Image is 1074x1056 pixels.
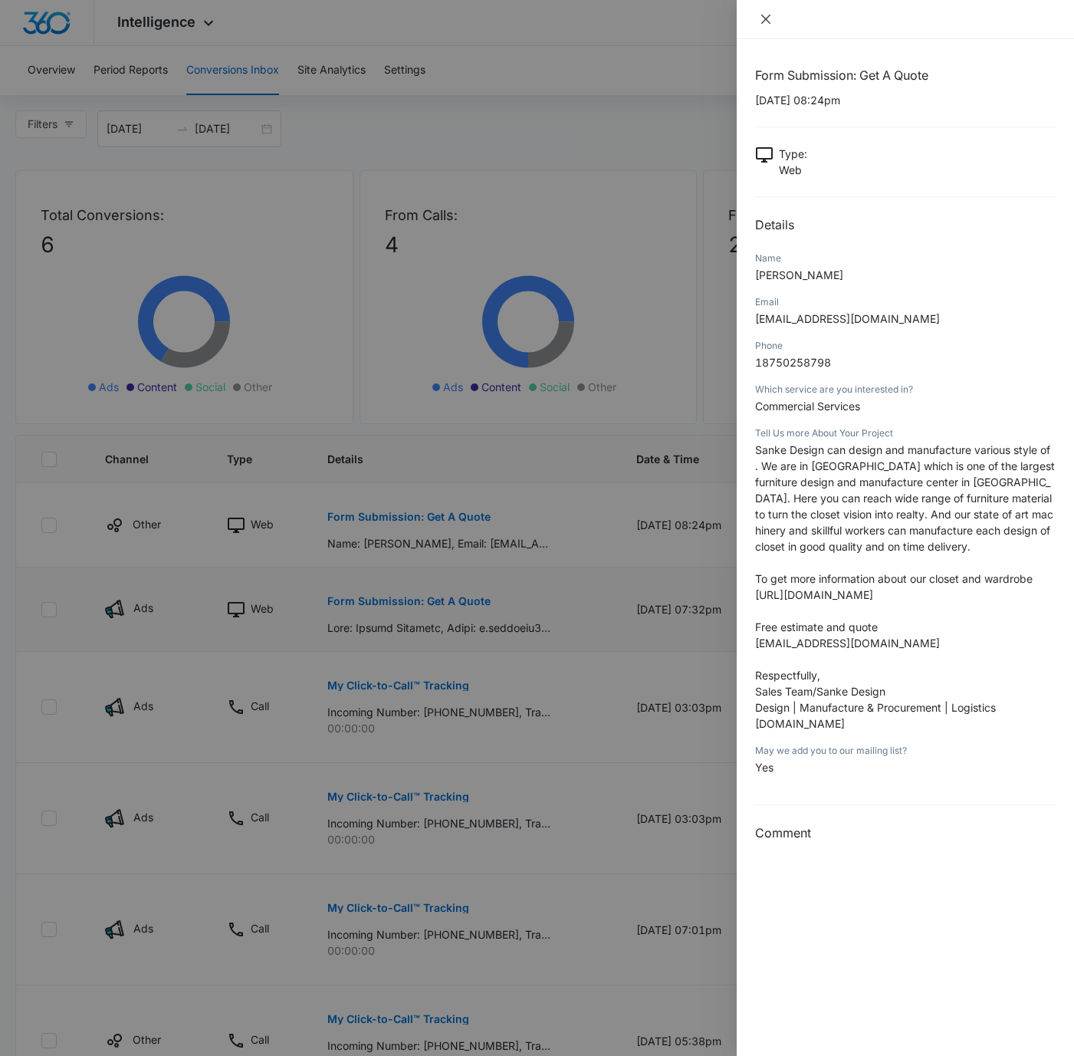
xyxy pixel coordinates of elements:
div: May we add you to our mailing list? [755,744,1056,758]
span: Yes [755,761,773,774]
span: [EMAIL_ADDRESS][DOMAIN_NAME] [755,637,940,650]
span: [URL][DOMAIN_NAME] [755,588,873,601]
div: Tell Us more About Your Project [755,426,1056,440]
span: Commercial Services [755,400,860,413]
div: Domain: [DOMAIN_NAME] [40,40,169,52]
span: [EMAIL_ADDRESS][DOMAIN_NAME] [755,312,940,325]
img: tab_domain_overview_orange.svg [41,89,54,101]
span: [DOMAIN_NAME] [755,717,845,730]
span: [PERSON_NAME] [755,268,843,281]
span: 18750258798 [755,356,831,369]
p: Type : [779,146,807,162]
span: Respectfully, [755,669,820,682]
div: Email [755,295,1056,309]
span: To get more information about our closet and wardrobe [755,572,1033,585]
img: tab_keywords_by_traffic_grey.svg [153,89,165,101]
div: v 4.0.25 [43,25,75,37]
p: Web [779,162,807,178]
button: Close [755,12,777,26]
p: [DATE] 08:24pm [755,92,1056,108]
h3: Comment [755,824,1056,842]
span: Design | Manufacture & Procurement | Logistics [755,701,996,714]
img: logo_orange.svg [25,25,37,37]
h1: Form Submission: Get A Quote [755,66,1056,84]
div: Which service are you interested in? [755,383,1056,396]
span: Sanke Design can design and manufacture various style of . We are in [GEOGRAPHIC_DATA] which is o... [755,443,1055,553]
span: close [760,13,772,25]
div: Phone [755,339,1056,353]
div: Keywords by Traffic [169,90,258,100]
span: Free estimate and quote [755,620,878,633]
div: Name [755,252,1056,265]
h2: Details [755,215,1056,234]
img: website_grey.svg [25,40,37,52]
span: Sales Team/Sanke Design [755,685,885,698]
div: Domain Overview [58,90,137,100]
